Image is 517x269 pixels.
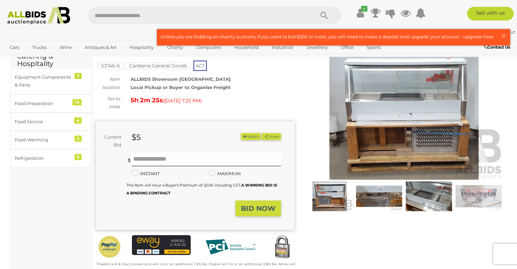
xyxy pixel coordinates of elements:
a: [GEOGRAPHIC_DATA] [5,53,63,64]
img: Official PayPal Seal [97,235,122,259]
button: Share [262,133,281,140]
button: Watch [241,133,261,140]
a: Jewellery [302,42,332,53]
div: 5 [74,154,82,160]
a: Food Service 4 [10,113,92,131]
div: Food Service [15,118,71,126]
mark: Canberra General Goods [125,62,191,69]
img: Secured by Rapid SSL [270,235,294,259]
a: Antiques & Art [80,42,121,53]
button: BID NOW [235,201,281,217]
strong: BID NOW [241,204,275,213]
div: Set to close [91,95,125,111]
button: Search [307,7,341,24]
img: PCI DSS compliant [201,235,260,259]
a: Hospitality [125,42,158,53]
img: Roband (ER15) Refrigerated Food Display [356,181,402,211]
div: 2 [74,136,82,142]
a: Refrigeration 5 [10,149,92,167]
a: Food Warming 2 [10,131,92,149]
div: Current Bid [96,133,126,149]
a: Household [230,42,263,53]
h2: Catering & Hospitality [17,52,85,67]
a: Wine [55,42,76,53]
div: 4 [74,117,82,124]
span: [DATE] 7:25 PM [164,98,200,104]
a: Contact Us [484,43,512,51]
a: Office [336,42,358,53]
a: Charity [162,42,187,53]
span: ACT [193,61,207,71]
div: 7 [74,73,82,79]
strong: $5 [132,132,141,142]
b: Contact Us [484,44,510,50]
a: Industrial [267,42,298,53]
div: 14 [72,99,82,105]
img: Allbids.com.au [4,7,73,25]
a: Trucks [28,42,51,53]
img: Roband (ER15) Refrigerated Food Display [305,51,504,180]
a: Equipment Components & Parts 7 [10,68,92,94]
span: More Photos (5) [461,191,496,203]
div: Refrigeration [15,154,71,162]
a: Cars [5,42,24,53]
label: INSTANT [132,170,160,178]
span: ( ) [163,98,202,103]
small: This Item will incur a Buyer's Premium of 22.5% including GST. [126,183,277,195]
span: × [501,29,507,42]
a: Computers [192,42,226,53]
strong: 5h 2m 25s [131,97,163,104]
label: MAXIMUM [209,170,241,178]
img: eWAY Payment Gateway [132,235,191,255]
a: Canberra General Goods [125,63,191,68]
img: Roband (ER15) Refrigerated Food Display [307,181,353,211]
div: Food Warming [15,136,71,144]
strong: ALLBIDS Showroom [GEOGRAPHIC_DATA] [131,76,231,82]
div: Item location [91,75,125,91]
div: Equipment Components & Parts [15,73,71,89]
li: Watch this item [241,133,261,140]
a: 53746-6 [97,63,124,68]
div: Food Preparation [15,100,71,107]
img: Roband (ER15) Refrigerated Food Display [406,181,452,211]
a: ✔ [355,7,366,19]
mark: 53746-6 [97,62,124,69]
a: Sell with us [467,7,514,21]
strong: Local Pickup or Buyer to Organise Freight [131,85,231,90]
a: More Photos(5) [455,181,502,211]
a: Sports [362,42,385,53]
a: Food Preparation 14 [10,94,92,113]
img: Roband (ER15) Refrigerated Food Display [455,181,502,211]
i: ✔ [361,6,367,12]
